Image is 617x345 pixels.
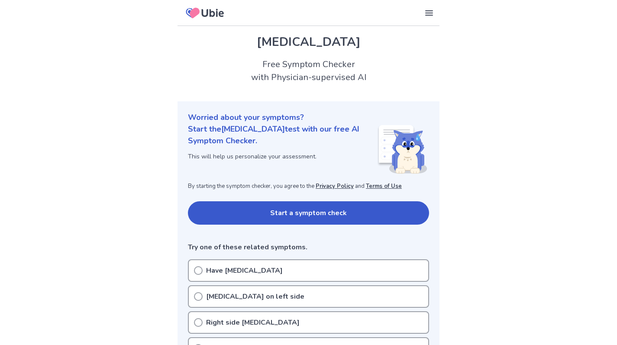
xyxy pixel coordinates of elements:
[188,123,377,147] p: Start the [MEDICAL_DATA] test with our free AI Symptom Checker.
[206,291,304,302] p: [MEDICAL_DATA] on left side
[188,242,429,252] p: Try one of these related symptoms.
[366,182,402,190] a: Terms of Use
[206,317,300,328] p: Right side [MEDICAL_DATA]
[377,125,427,174] img: Shiba
[188,33,429,51] h1: [MEDICAL_DATA]
[188,182,429,191] p: By starting the symptom checker, you agree to the and
[188,201,429,225] button: Start a symptom check
[206,265,283,276] p: Have [MEDICAL_DATA]
[188,112,429,123] p: Worried about your symptoms?
[178,58,439,84] h2: Free Symptom Checker with Physician-supervised AI
[316,182,354,190] a: Privacy Policy
[188,152,377,161] p: This will help us personalize your assessment.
